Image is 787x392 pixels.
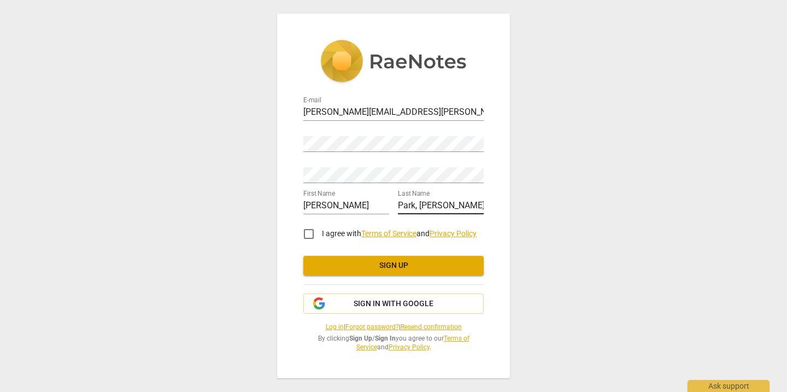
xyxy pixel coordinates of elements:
[349,335,372,342] b: Sign Up
[312,260,475,271] span: Sign up
[389,343,430,351] a: Privacy Policy
[320,40,467,85] img: 5ac2273c67554f335776073100b6d88f.svg
[303,294,484,314] button: Sign in with Google
[430,229,477,238] a: Privacy Policy
[354,299,433,309] span: Sign in with Google
[322,229,477,238] span: I agree with and
[303,323,484,332] span: | |
[688,380,770,392] div: Ask support
[303,256,484,276] button: Sign up
[356,335,469,352] a: Terms of Service
[375,335,396,342] b: Sign In
[303,97,321,103] label: E-mail
[398,190,430,197] label: Last Name
[326,323,344,331] a: Log in
[303,334,484,352] span: By clicking / you agree to our and .
[303,190,335,197] label: First Name
[401,323,462,331] a: Resend confirmation
[361,229,416,238] a: Terms of Service
[345,323,399,331] a: Forgot password?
